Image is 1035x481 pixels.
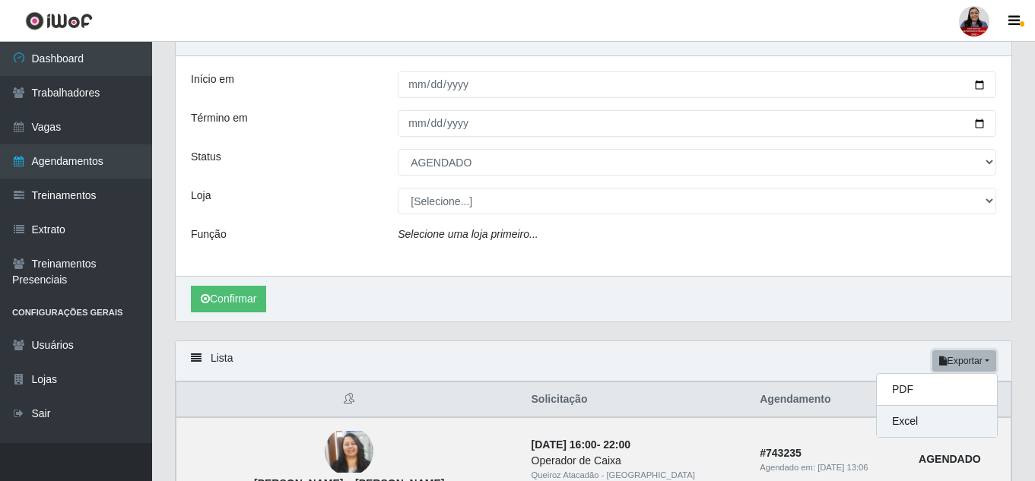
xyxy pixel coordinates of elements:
input: 00/00/0000 [398,71,996,98]
div: Agendado em: [760,461,900,474]
th: Agendamento [751,382,910,418]
label: Função [191,226,227,242]
button: Excel [877,406,997,437]
strong: AGENDADO [919,453,981,465]
button: PDF [877,374,997,406]
time: [DATE] 13:06 [818,463,868,472]
i: Selecione uma loja primeiro... [398,228,538,240]
button: Confirmar [191,286,266,312]
label: Início em [191,71,234,87]
img: CoreUI Logo [25,11,93,30]
div: Lista [176,341,1011,381]
img: Jordana Fabricia de Lima e Silva [325,431,373,473]
label: Status [191,149,221,165]
button: Exportar [932,350,996,372]
label: Término em [191,110,248,126]
label: Loja [191,188,211,204]
strong: # 743235 [760,447,802,459]
time: [DATE] 16:00 [532,438,597,451]
strong: - [532,438,630,451]
time: 22:00 [603,438,630,451]
th: Solicitação [522,382,751,418]
input: 00/00/0000 [398,110,996,137]
div: Operador de Caixa [532,453,742,469]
